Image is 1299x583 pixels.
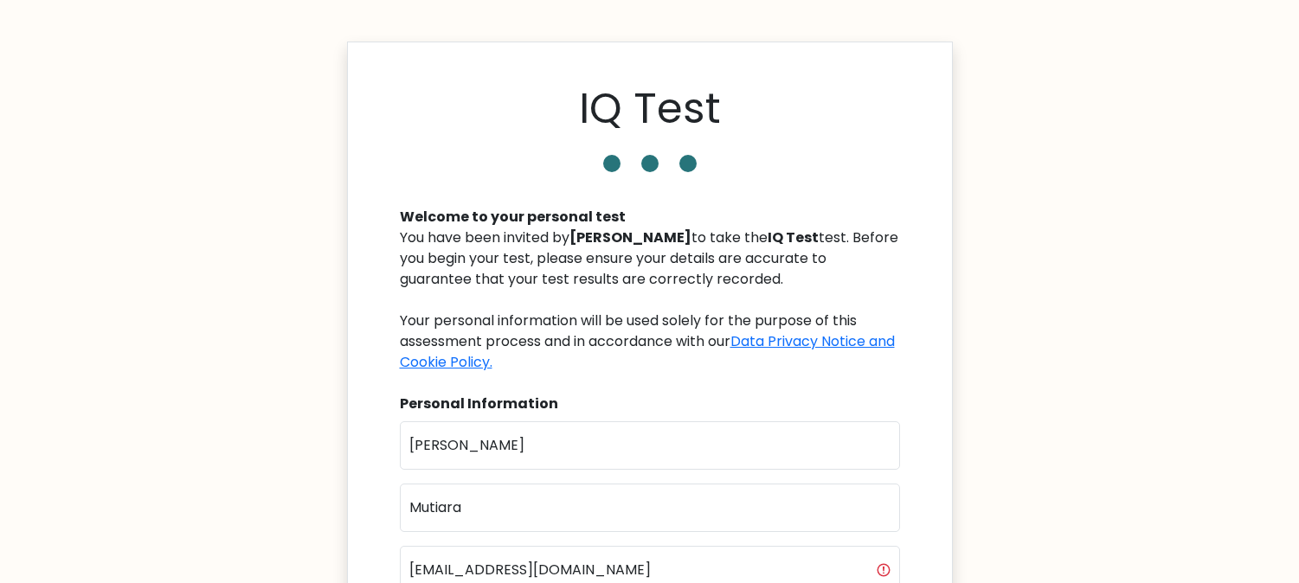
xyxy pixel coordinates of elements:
input: First name [400,421,900,470]
h1: IQ Test [579,84,721,134]
a: Data Privacy Notice and Cookie Policy. [400,331,895,372]
div: Personal Information [400,394,900,414]
b: IQ Test [768,227,819,247]
b: [PERSON_NAME] [569,227,691,247]
div: Welcome to your personal test [400,207,900,227]
div: You have been invited by to take the test. Before you begin your test, please ensure your details... [400,227,900,373]
input: Last name [400,484,900,532]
